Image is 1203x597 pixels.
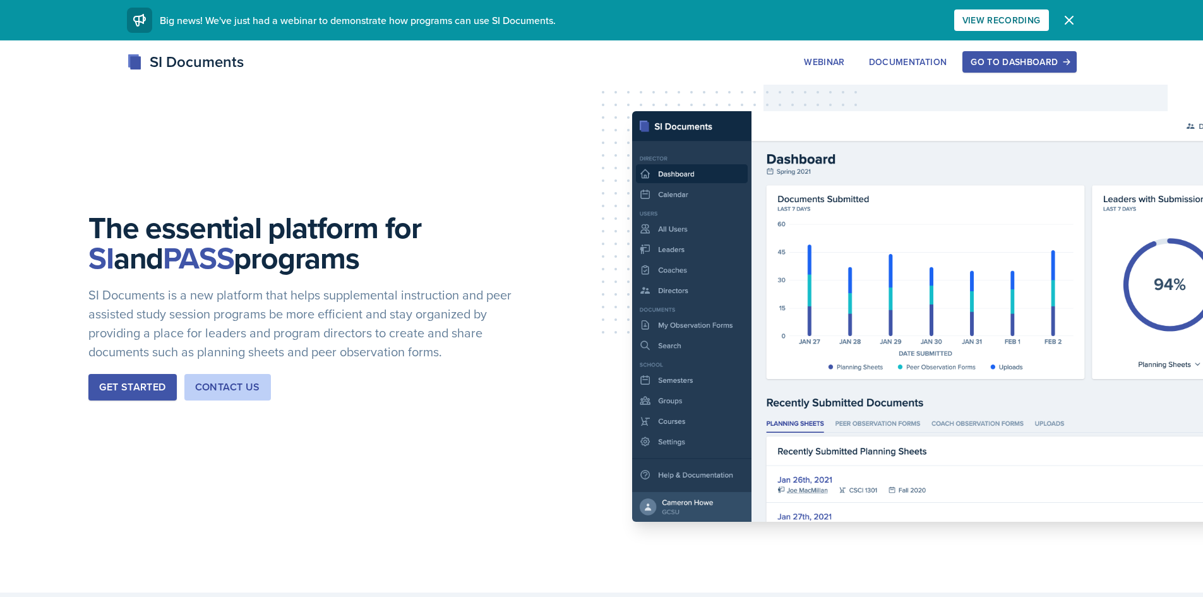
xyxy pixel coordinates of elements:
[804,57,844,67] div: Webinar
[869,57,947,67] div: Documentation
[127,51,244,73] div: SI Documents
[861,51,955,73] button: Documentation
[962,15,1041,25] div: View Recording
[954,9,1049,31] button: View Recording
[160,13,556,27] span: Big news! We've just had a webinar to demonstrate how programs can use SI Documents.
[88,374,176,401] button: Get Started
[184,374,271,401] button: Contact Us
[99,380,165,395] div: Get Started
[796,51,853,73] button: Webinar
[962,51,1076,73] button: Go to Dashboard
[971,57,1068,67] div: Go to Dashboard
[195,380,260,395] div: Contact Us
